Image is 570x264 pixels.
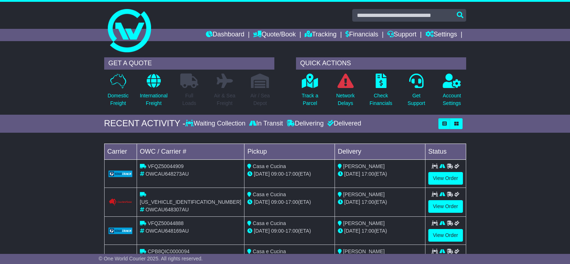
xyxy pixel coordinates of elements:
[336,92,354,107] p: Network Delays
[253,192,286,197] span: Casa e Cucina
[338,170,422,178] div: (ETA)
[109,171,132,177] img: GetCarrierServiceLogo
[148,163,184,169] span: VFQZ50044909
[254,199,270,205] span: [DATE]
[305,29,336,41] a: Tracking
[180,92,198,107] p: Full Loads
[296,57,466,70] div: QUICK ACTIONS
[244,144,335,159] td: Pickup
[109,228,132,234] img: GetCarrierServiceLogo
[338,198,422,206] div: (ETA)
[428,200,463,213] a: View Order
[407,92,425,107] p: Get Support
[286,171,298,177] span: 17:00
[407,73,425,111] a: GetSupport
[338,227,422,235] div: (ETA)
[428,229,463,242] a: View Order
[285,120,326,128] div: Delivering
[343,248,385,254] span: [PERSON_NAME]
[271,171,284,177] span: 09:00
[301,73,319,111] a: Track aParcel
[336,73,355,111] a: NetworkDelays
[443,92,461,107] p: Account Settings
[140,199,241,205] span: [US_VEHICLE_IDENTIFICATION_NUMBER]
[146,228,189,234] span: OWCAU648169AU
[247,227,332,235] div: - (ETA)
[343,192,385,197] span: [PERSON_NAME]
[370,92,392,107] p: Check Financials
[428,172,463,185] a: View Order
[271,199,284,205] span: 09:00
[247,198,332,206] div: - (ETA)
[146,207,189,212] span: OWCAU648307AU
[425,144,466,159] td: Status
[254,228,270,234] span: [DATE]
[286,199,298,205] span: 17:00
[442,73,461,111] a: AccountSettings
[344,171,360,177] span: [DATE]
[247,170,332,178] div: - (ETA)
[148,248,190,254] span: CPB8QIC0000094
[253,29,296,41] a: Quote/Book
[104,144,137,159] td: Carrier
[214,92,235,107] p: Air & Sea Freight
[107,73,129,111] a: DomesticFreight
[362,171,374,177] span: 17:00
[104,57,274,70] div: GET A QUOTE
[185,120,247,128] div: Waiting Collection
[146,171,189,177] span: OWCAU648273AU
[362,228,374,234] span: 17:00
[302,92,318,107] p: Track a Parcel
[344,228,360,234] span: [DATE]
[253,220,286,226] span: Casa e Cucina
[345,29,378,41] a: Financials
[206,29,244,41] a: Dashboard
[286,228,298,234] span: 17:00
[326,120,361,128] div: Delivered
[137,144,244,159] td: OWC / Carrier #
[109,198,132,206] img: Couriers_Please.png
[99,256,203,261] span: © One World Courier 2025. All rights reserved.
[369,73,393,111] a: CheckFinancials
[253,248,286,254] span: Casa e Cucina
[254,171,270,177] span: [DATE]
[343,220,385,226] span: [PERSON_NAME]
[362,199,374,205] span: 17:00
[148,220,184,226] span: VFQZ50044888
[344,199,360,205] span: [DATE]
[107,92,128,107] p: Domestic Freight
[343,163,385,169] span: [PERSON_NAME]
[104,118,186,129] div: RECENT ACTIVITY -
[251,92,270,107] p: Air / Sea Depot
[335,144,425,159] td: Delivery
[140,73,168,111] a: InternationalFreight
[271,228,284,234] span: 09:00
[140,92,168,107] p: International Freight
[247,120,285,128] div: In Transit
[387,29,416,41] a: Support
[425,29,457,41] a: Settings
[253,163,286,169] span: Casa e Cucina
